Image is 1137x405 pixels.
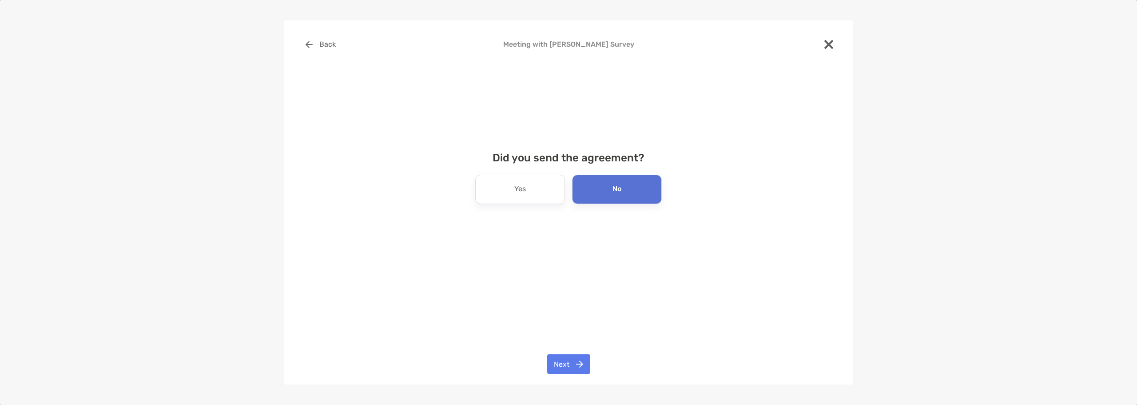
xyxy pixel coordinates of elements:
p: No [612,182,621,196]
p: Yes [514,182,526,196]
button: Next [547,354,590,374]
h4: Meeting with [PERSON_NAME] Survey [298,40,839,48]
img: close modal [824,40,833,49]
img: button icon [306,41,313,48]
h4: Did you send the agreement? [298,152,839,164]
img: button icon [576,361,583,368]
button: Back [298,35,342,54]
